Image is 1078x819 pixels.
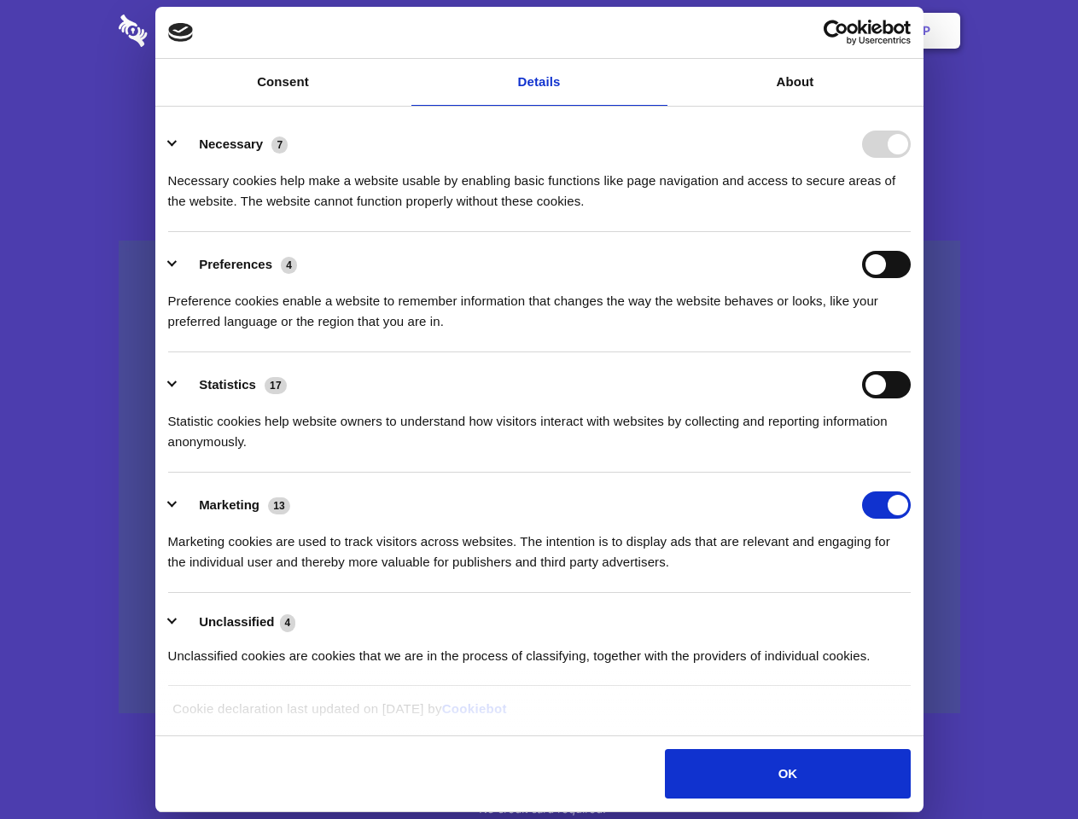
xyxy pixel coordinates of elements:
a: Contact [692,4,771,57]
h1: Eliminate Slack Data Loss. [119,77,960,138]
div: Cookie declaration last updated on [DATE] by [160,699,918,732]
div: Statistic cookies help website owners to understand how visitors interact with websites by collec... [168,398,911,452]
a: Cookiebot [442,701,507,716]
label: Necessary [199,136,263,151]
a: Wistia video thumbnail [119,241,960,714]
button: Preferences (4) [168,251,308,278]
div: Preference cookies enable a website to remember information that changes the way the website beha... [168,278,911,332]
button: Statistics (17) [168,371,298,398]
span: 4 [280,614,296,631]
label: Marketing [199,497,259,512]
a: Consent [155,59,411,106]
button: Marketing (13) [168,491,301,519]
h4: Auto-redaction of sensitive data, encrypted data sharing and self-destructing private chats. Shar... [119,155,960,212]
button: Necessary (7) [168,131,299,158]
a: About [667,59,924,106]
div: Unclassified cookies are cookies that we are in the process of classifying, together with the pro... [168,633,911,666]
span: 17 [265,377,287,394]
div: Marketing cookies are used to track visitors across websites. The intention is to display ads tha... [168,519,911,572]
div: Necessary cookies help make a website usable by enabling basic functions like page navigation and... [168,158,911,212]
button: OK [665,749,910,799]
label: Preferences [199,257,272,271]
a: Login [774,4,848,57]
a: Details [411,59,667,106]
span: 4 [281,257,297,274]
label: Statistics [199,377,256,392]
img: logo [168,23,194,42]
a: Pricing [501,4,575,57]
span: 7 [271,136,288,154]
img: logo-wordmark-white-trans-d4663122ce5f474addd5e946df7df03e33cb6a1c49d2221995e7729f52c070b2.svg [119,15,265,47]
iframe: Drift Widget Chat Controller [993,734,1058,799]
span: 13 [268,497,290,514]
a: Usercentrics Cookiebot - opens in a new window [761,20,911,45]
button: Unclassified (4) [168,612,306,633]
